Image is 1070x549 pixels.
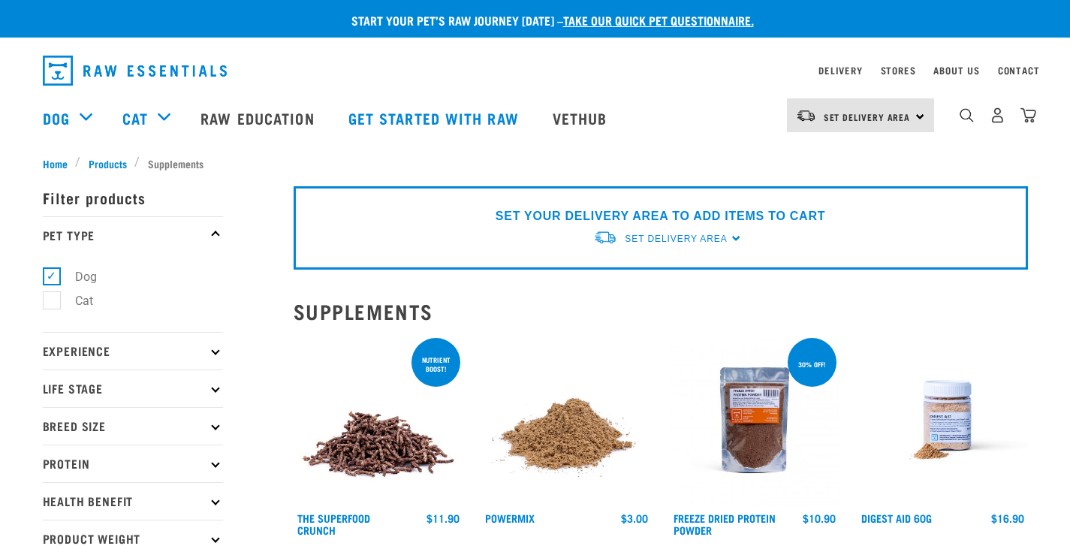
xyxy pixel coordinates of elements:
[89,155,127,171] span: Products
[333,88,538,148] a: Get started with Raw
[674,515,776,532] a: Freeze Dried Protein Powder
[43,482,223,520] p: Health Benefit
[960,108,974,122] img: home-icon-1@2x.png
[122,107,148,129] a: Cat
[791,353,833,376] div: 30% off!
[411,348,460,380] div: nutrient boost!
[538,88,626,148] a: Vethub
[43,155,76,171] a: Home
[481,335,652,505] img: Pile Of PowerMix For Pets
[496,207,825,225] p: SET YOUR DELIVERY AREA TO ADD ITEMS TO CART
[796,109,816,122] img: van-moving.png
[485,515,535,520] a: Powermix
[43,107,70,129] a: Dog
[43,370,223,407] p: Life Stage
[426,512,460,524] div: $11.90
[933,68,979,73] a: About Us
[670,335,840,505] img: FD Protein Powder
[1020,107,1036,123] img: home-icon@2x.png
[294,300,1028,323] h2: Supplements
[43,56,227,86] img: Raw Essentials Logo
[297,515,370,532] a: The Superfood Crunch
[998,68,1040,73] a: Contact
[881,68,916,73] a: Stores
[43,407,223,445] p: Breed Size
[861,515,932,520] a: Digest Aid 60g
[563,17,754,23] a: take our quick pet questionnaire.
[43,332,223,370] p: Experience
[43,179,223,216] p: Filter products
[31,50,1040,92] nav: dropdown navigation
[51,267,103,286] label: Dog
[593,230,617,246] img: van-moving.png
[625,234,727,244] span: Set Delivery Area
[51,291,99,310] label: Cat
[858,335,1028,505] img: Raw Essentials Digest Aid Pet Supplement
[990,107,1005,123] img: user.png
[824,114,911,119] span: Set Delivery Area
[621,512,648,524] div: $3.00
[185,88,333,148] a: Raw Education
[818,68,862,73] a: Delivery
[80,155,134,171] a: Products
[43,445,223,482] p: Protein
[803,512,836,524] div: $10.90
[43,155,1028,171] nav: breadcrumbs
[43,155,68,171] span: Home
[43,216,223,254] p: Pet Type
[991,512,1024,524] div: $16.90
[294,335,464,505] img: 1311 Superfood Crunch 01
